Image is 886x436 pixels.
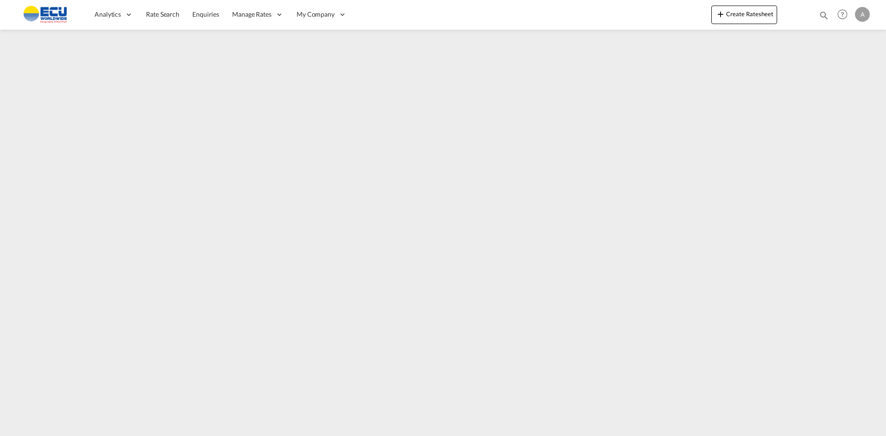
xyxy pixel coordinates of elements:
span: My Company [297,10,335,19]
div: Help [835,6,855,23]
md-icon: icon-plus 400-fg [715,8,726,19]
md-icon: icon-magnify [819,10,829,20]
img: 6cccb1402a9411edb762cf9624ab9cda.png [14,4,76,25]
span: Rate Search [146,10,179,18]
div: A [855,7,870,22]
div: icon-magnify [819,10,829,24]
button: icon-plus 400-fgCreate Ratesheet [711,6,777,24]
span: Help [835,6,850,22]
span: Manage Rates [232,10,272,19]
span: Enquiries [192,10,219,18]
span: Analytics [95,10,121,19]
